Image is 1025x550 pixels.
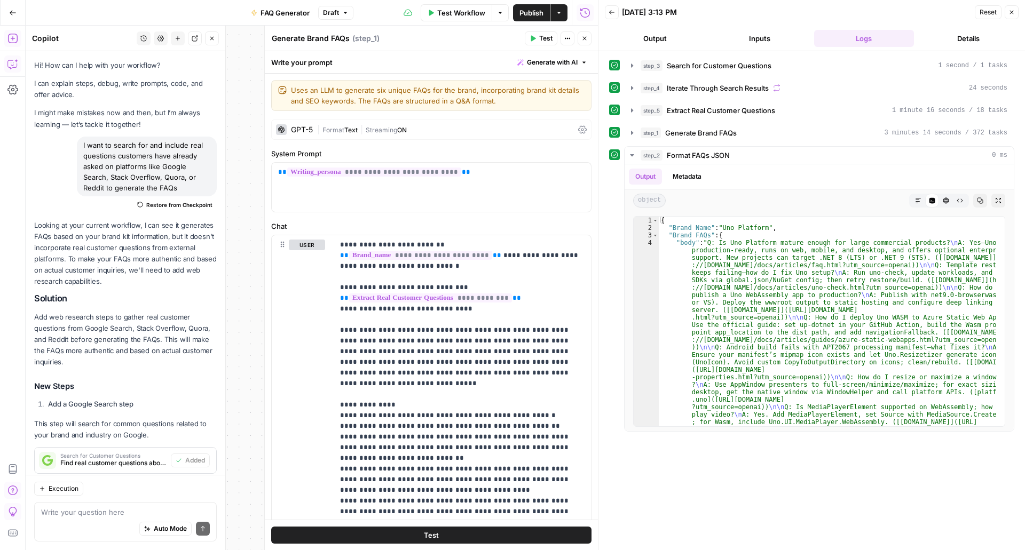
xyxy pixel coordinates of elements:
button: Generate with AI [513,55,592,69]
span: Test [424,530,439,540]
div: Copilot [32,33,133,44]
button: 1 minute 16 seconds / 18 tasks [625,102,1014,119]
span: Reset [980,7,997,17]
div: 0 ms [625,164,1014,431]
span: Streaming [366,126,397,134]
span: Generate Brand FAQs [665,127,737,138]
span: Toggle code folding, rows 1 through 25 [652,217,658,224]
h2: Solution [34,293,217,304]
span: step_1 [641,127,661,138]
div: 3 [634,232,659,239]
button: 1 second / 1 tasks [625,57,1014,74]
div: I want to search for and include real questions customers have already asked on platforms like Go... [77,137,217,196]
span: 3 minutes 14 seconds / 372 tasks [885,128,1007,138]
span: Format FAQs JSON [667,150,730,161]
span: Generate with AI [527,58,578,67]
button: Reset [975,5,1002,19]
button: Output [605,30,705,47]
button: Execution [34,482,83,496]
div: 1 [634,217,659,224]
strong: Add a Google Search step [48,400,133,408]
span: 0 ms [992,150,1007,160]
span: ON [397,126,407,134]
span: step_3 [641,60,663,71]
button: Added [171,453,210,467]
span: 1 minute 16 seconds / 18 tasks [892,106,1007,115]
span: Test [539,34,553,43]
span: Text [344,126,358,134]
button: Metadata [666,169,708,185]
span: | [317,124,322,134]
span: Test Workflow [437,7,485,18]
button: Test Workflow [421,4,492,21]
button: Auto Mode [139,522,192,536]
label: Chat [271,221,592,232]
button: FAQ Generator [245,4,316,21]
button: Logs [814,30,914,47]
div: 2 [634,224,659,232]
h3: New Steps [34,379,217,393]
button: Inputs [709,30,810,47]
button: Publish [513,4,550,21]
button: Test [525,31,557,45]
div: Write your prompt [265,51,598,73]
span: ( step_1 ) [352,33,380,44]
button: Output [629,169,662,185]
span: step_4 [641,83,663,93]
label: System Prompt [271,148,592,159]
button: Draft [318,6,353,20]
span: object [633,194,666,208]
span: Restore from Checkpoint [146,201,212,209]
p: This step will search for common questions related to your brand and industry on Google. [34,418,217,441]
span: 24 seconds [969,83,1007,93]
button: Details [918,30,1019,47]
button: Restore from Checkpoint [133,198,217,211]
textarea: Generate Brand FAQs [272,33,350,44]
p: Looking at your current workflow, I can see it generates FAQs based on your brand kit information... [34,220,217,288]
p: I can explain steps, debug, write prompts, code, and offer advice. [34,78,217,100]
span: Iterate Through Search Results [667,83,769,93]
p: Hi! How can I help with your workflow? [34,60,217,71]
button: 24 seconds [625,79,1014,97]
textarea: Uses an LLM to generate six unique FAQs for the brand, incorporating brand kit details and SEO ke... [291,85,585,106]
span: | [358,124,366,134]
p: I might make mistakes now and then, but I’m always learning — let’s tackle it together! [34,107,217,130]
span: Search for Customer Questions [60,453,167,458]
span: Execution [49,484,78,493]
span: Search for Customer Questions [667,60,771,71]
span: Added [185,456,205,465]
span: Publish [519,7,543,18]
span: Extract Real Customer Questions [667,105,775,116]
button: user [289,240,325,250]
button: 0 ms [625,147,1014,164]
span: 1 second / 1 tasks [938,61,1007,70]
span: Find real customer questions about Uno Platform and cross-platform development [60,458,167,468]
span: Auto Mode [154,524,187,533]
button: Test [271,527,592,544]
p: Add web research steps to gather real customer questions from Google Search, Stack Overflow, Quor... [34,312,217,368]
span: Format [322,126,344,134]
span: step_2 [641,150,663,161]
span: step_5 [641,105,663,116]
span: Toggle code folding, rows 3 through 24 [652,232,658,239]
span: Draft [323,8,339,18]
div: GPT-5 [291,126,313,133]
span: FAQ Generator [261,7,310,18]
button: 3 minutes 14 seconds / 372 tasks [625,124,1014,141]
